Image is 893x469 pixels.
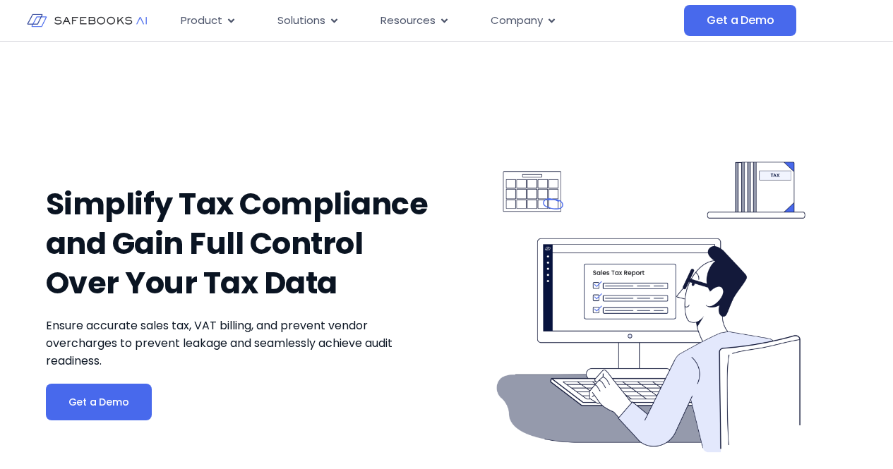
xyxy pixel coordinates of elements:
[46,317,392,369] span: Ensure accurate sales tax, VAT billing, and prevent vendor overcharges to prevent leakage and sea...
[684,5,796,36] a: Get a Demo
[169,7,684,35] div: Menu Toggle
[169,7,684,35] nav: Menu
[181,13,222,29] span: Product
[277,13,325,29] span: Solutions
[707,13,774,28] span: Get a Demo
[68,395,129,409] span: Get a Demo
[46,184,440,303] h1: Simplify Tax Compliance and Gain Full Control Over Your Tax Data
[380,13,436,29] span: Resources
[491,13,543,29] span: Company
[46,384,152,420] a: Get a Demo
